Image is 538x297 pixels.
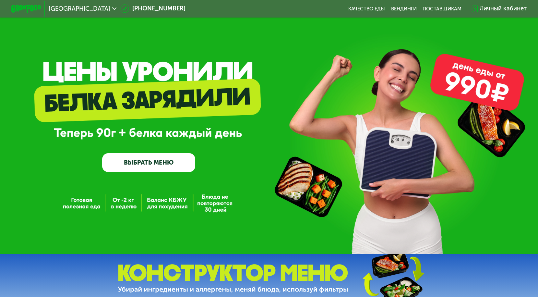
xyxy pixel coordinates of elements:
[423,6,461,12] div: поставщикам
[120,4,185,13] a: [PHONE_NUMBER]
[391,6,417,12] a: Вендинги
[102,153,195,172] a: ВЫБРАТЬ МЕНЮ
[480,4,527,13] div: Личный кабинет
[49,6,110,12] span: [GEOGRAPHIC_DATA]
[348,6,385,12] a: Качество еды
